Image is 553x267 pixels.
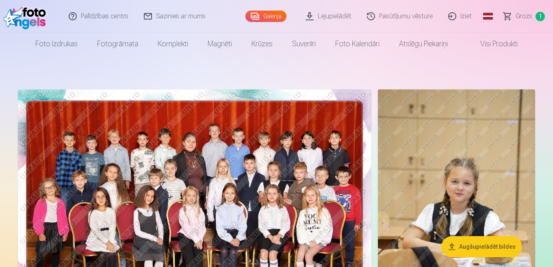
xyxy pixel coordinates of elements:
img: /fa1 [3,3,50,29]
a: Visi produkti [458,33,527,55]
button: Augšupielādēt bildes [441,236,522,257]
a: Foto kalendāri [325,33,389,55]
a: Foto izdrukas [26,33,87,55]
a: Galerija [245,11,286,22]
span: Grozs [516,11,532,21]
a: Atslēgu piekariņi [389,33,458,55]
a: Fotogrāmata [87,33,148,55]
span: 1 [536,12,545,21]
a: Krūzes [242,33,282,55]
a: Magnēti [198,33,242,55]
a: Suvenīri [282,33,325,55]
a: Komplekti [148,33,198,55]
